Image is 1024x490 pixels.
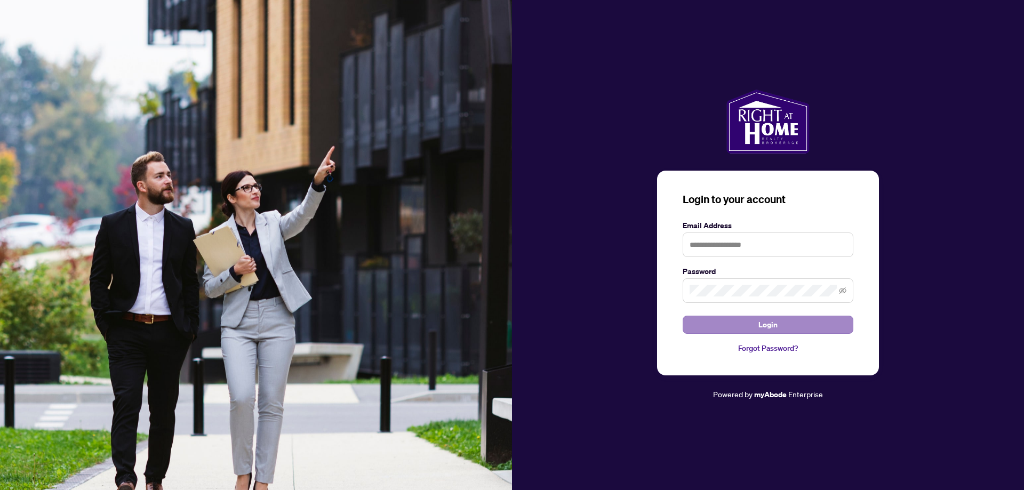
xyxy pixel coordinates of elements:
[788,389,823,399] span: Enterprise
[758,316,778,333] span: Login
[683,220,853,231] label: Email Address
[683,342,853,354] a: Forgot Password?
[713,389,753,399] span: Powered by
[683,266,853,277] label: Password
[839,287,846,294] span: eye-invisible
[754,389,787,400] a: myAbode
[683,316,853,334] button: Login
[683,192,853,207] h3: Login to your account
[726,90,809,154] img: ma-logo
